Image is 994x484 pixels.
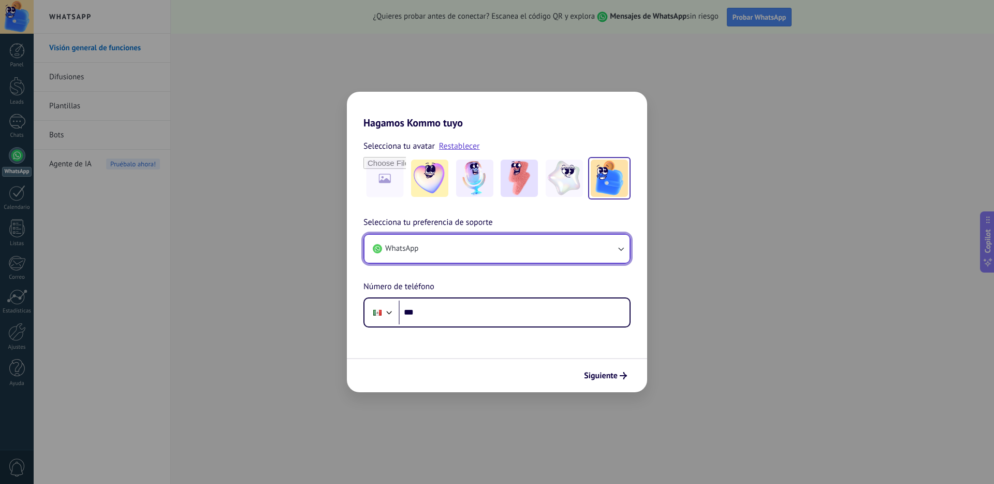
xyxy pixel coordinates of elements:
button: WhatsApp [364,235,630,263]
a: Restablecer [439,141,480,151]
span: WhatsApp [385,244,418,254]
button: Siguiente [579,367,632,385]
h2: Hagamos Kommo tuyo [347,92,647,129]
span: Selecciona tu avatar [363,139,435,153]
img: -3.jpeg [501,160,538,197]
img: -2.jpeg [456,160,493,197]
span: Número de teléfono [363,280,434,294]
div: Mexico: + 52 [368,302,387,323]
span: Selecciona tu preferencia de soporte [363,216,493,230]
img: -1.jpeg [411,160,448,197]
img: -4.jpeg [546,160,583,197]
span: Siguiente [584,372,618,379]
img: -5.jpeg [591,160,628,197]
